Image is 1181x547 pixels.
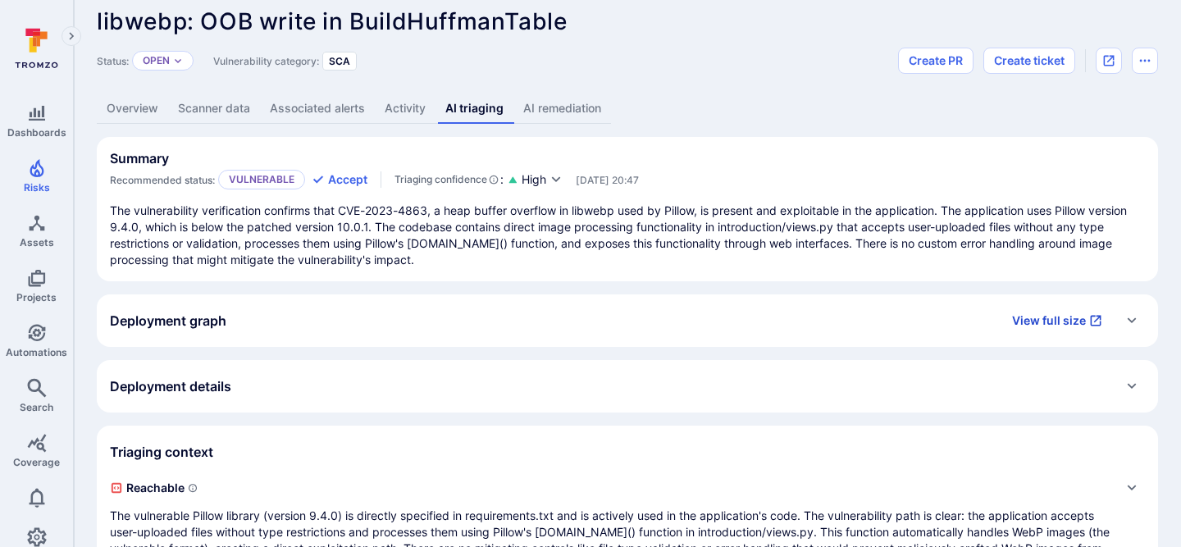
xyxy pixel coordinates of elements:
span: libwebp: OOB write in BuildHuffmanTable [97,7,567,35]
a: Overview [97,93,168,124]
button: Open [143,54,170,67]
span: Assets [20,236,54,248]
span: Automations [6,346,67,358]
span: High [522,171,546,188]
span: Status: [97,55,129,67]
a: Activity [375,93,435,124]
p: Vulnerable [218,170,305,189]
p: The vulnerability verification confirms that CVE-2023-4863, a heap buffer overflow in libwebp use... [110,203,1145,268]
a: Associated alerts [260,93,375,124]
i: Expand navigation menu [66,30,77,43]
div: SCA [322,52,357,71]
button: Expand navigation menu [62,26,81,46]
div: Vulnerability tabs [97,93,1158,124]
button: Accept [312,171,367,188]
span: Search [20,401,53,413]
span: Reachable [110,475,1112,501]
span: Vulnerability category: [213,55,319,67]
span: Projects [16,291,57,303]
button: Options menu [1132,48,1158,74]
span: Coverage [13,456,60,468]
a: Scanner data [168,93,260,124]
button: Create ticket [983,48,1075,74]
svg: AI Triaging Agent self-evaluates the confidence behind recommended status based on the depth and ... [489,171,499,188]
h2: Deployment details [110,378,231,394]
h2: Deployment graph [110,312,226,329]
div: Expand [97,294,1158,347]
button: Create PR [898,48,974,74]
svg: Indicates if a vulnerability code, component, function or a library can actually be reached or in... [188,483,198,493]
span: Triaging confidence [394,171,487,188]
div: Expand [97,360,1158,413]
a: View full size [1002,308,1112,334]
div: : [394,171,504,188]
a: AI triaging [435,93,513,124]
h2: Triaging context [110,444,213,460]
button: High [522,171,563,189]
button: Expand dropdown [173,56,183,66]
span: Recommended status: [110,174,215,186]
span: Dashboards [7,126,66,139]
span: Risks [24,181,50,194]
h2: Summary [110,150,169,166]
span: Only visible to Tromzo users [576,174,639,186]
a: AI remediation [513,93,611,124]
div: Open original issue [1096,48,1122,74]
